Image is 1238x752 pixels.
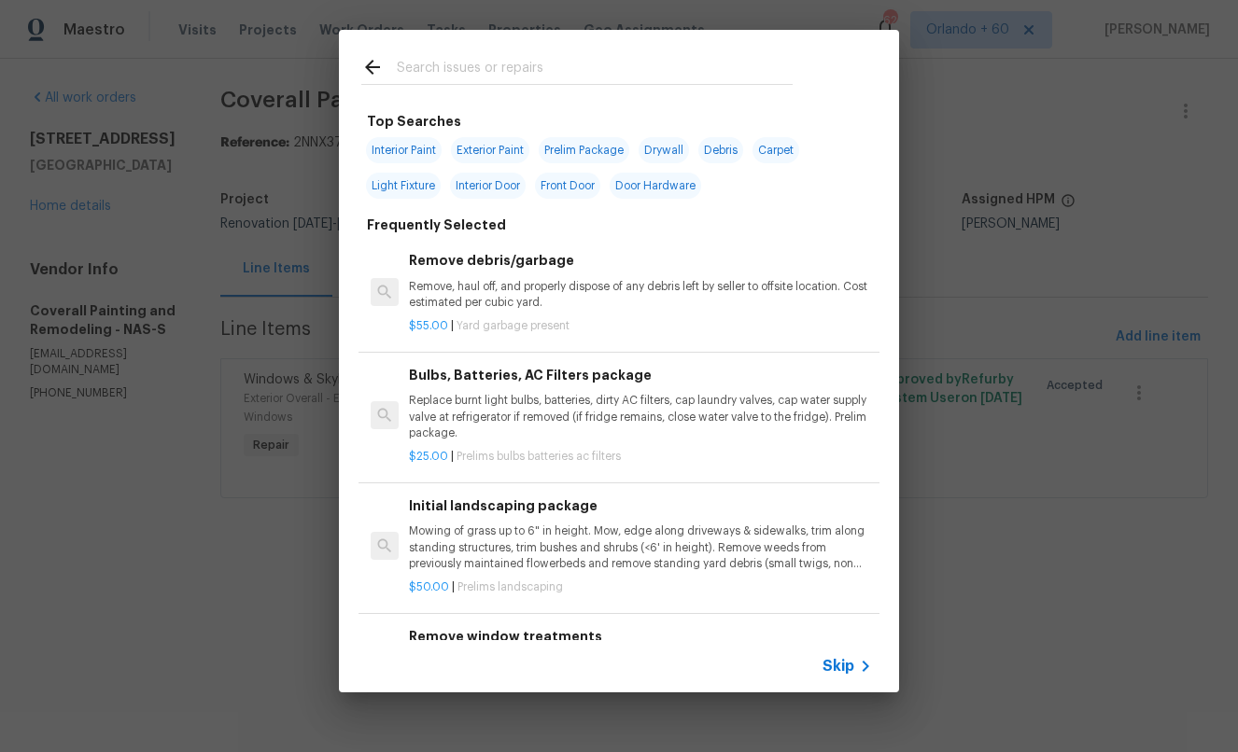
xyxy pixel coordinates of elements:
h6: Initial landscaping package [409,495,872,516]
h6: Frequently Selected [367,215,506,235]
span: Yard garbage present [457,320,570,331]
span: Drywall [639,137,689,163]
p: | [409,318,872,334]
h6: Remove debris/garbage [409,250,872,271]
p: Mowing of grass up to 6" in height. Mow, edge along driveways & sidewalks, trim along standing st... [409,523,872,571]
span: Carpet [753,137,799,163]
p: | [409,579,872,595]
span: $55.00 [409,320,448,331]
h6: Top Searches [367,111,461,132]
span: Prelims bulbs batteries ac filters [457,451,621,462]
p: Remove, haul off, and properly dispose of any debris left by seller to offsite location. Cost est... [409,279,872,311]
span: Door Hardware [610,173,701,199]
span: Prelims landscaping [457,581,563,592]
span: Prelim Package [539,137,629,163]
span: Interior Paint [366,137,442,163]
span: Interior Door [450,173,526,199]
span: $50.00 [409,581,449,592]
span: Front Door [535,173,600,199]
span: Debris [698,137,743,163]
span: Light Fixture [366,173,441,199]
input: Search issues or repairs [397,56,793,84]
span: Skip [823,657,854,675]
h6: Remove window treatments [409,626,872,647]
p: Replace burnt light bulbs, batteries, dirty AC filters, cap laundry valves, cap water supply valv... [409,393,872,440]
h6: Bulbs, Batteries, AC Filters package [409,365,872,385]
span: $25.00 [409,451,448,462]
p: | [409,449,872,465]
span: Exterior Paint [451,137,529,163]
